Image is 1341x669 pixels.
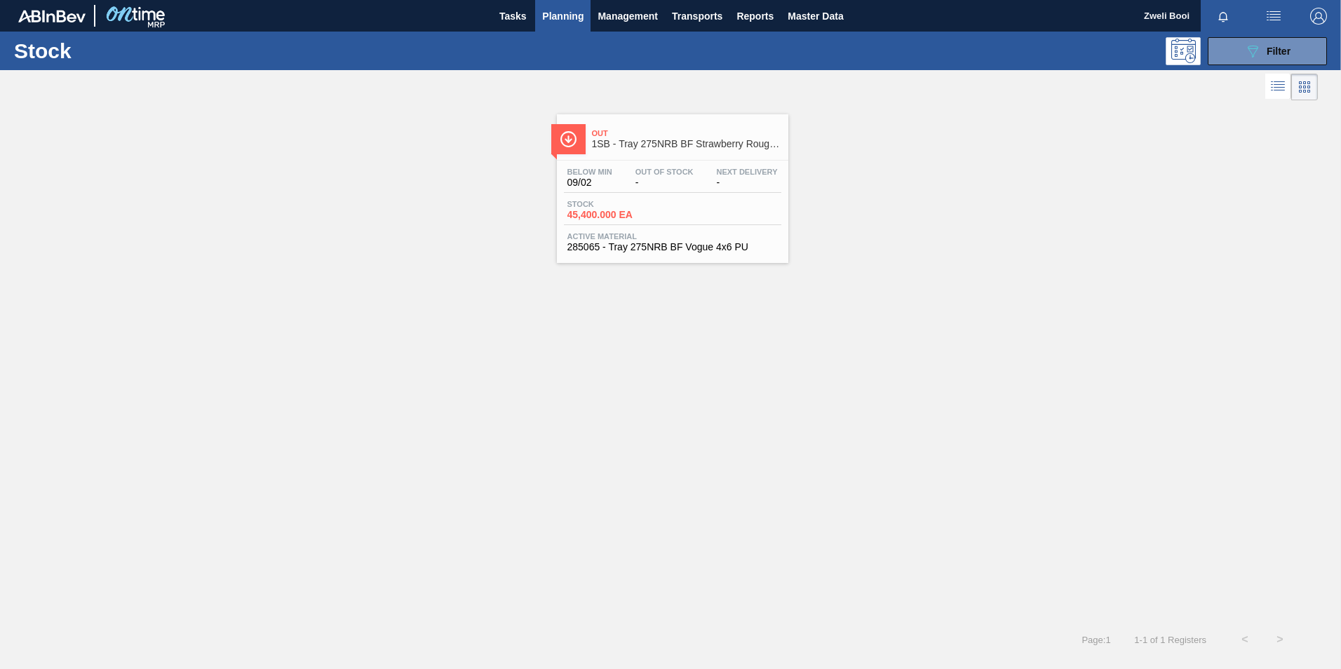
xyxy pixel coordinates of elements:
button: < [1227,622,1262,657]
span: Reports [736,8,774,25]
div: Card Vision [1291,74,1318,100]
div: Programming: no user selected [1166,37,1201,65]
span: 09/02 [567,177,612,188]
span: Out Of Stock [635,168,694,176]
h1: Stock [14,43,224,59]
button: > [1262,622,1298,657]
span: 1 - 1 of 1 Registers [1132,635,1206,645]
span: Management [598,8,658,25]
span: - [635,177,694,188]
span: Tasks [497,8,528,25]
span: Below Min [567,168,612,176]
span: 285065 - Tray 275NRB BF Vogue 4x6 PU [567,242,778,252]
span: 45,400.000 EA [567,210,666,220]
span: Page : 1 [1081,635,1110,645]
span: Planning [542,8,584,25]
span: Out [592,129,781,137]
span: Master Data [788,8,843,25]
img: userActions [1265,8,1282,25]
span: Next Delivery [717,168,778,176]
button: Filter [1208,37,1327,65]
span: - [717,177,778,188]
a: ÍconeOut1SB - Tray 275NRB BF Strawberry Rouge 4x6 PUBelow Min09/02Out Of Stock-Next Delivery-Stoc... [546,104,795,263]
button: Notifications [1201,6,1246,26]
span: Stock [567,200,666,208]
span: 1SB - Tray 275NRB BF Strawberry Rouge 4x6 PU [592,139,781,149]
span: Active Material [567,232,778,241]
span: Transports [672,8,722,25]
span: Filter [1267,46,1291,57]
div: List Vision [1265,74,1291,100]
img: Logout [1310,8,1327,25]
img: Ícone [560,130,577,148]
img: TNhmsLtSVTkK8tSr43FrP2fwEKptu5GPRR3wAAAABJRU5ErkJggg== [18,10,86,22]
